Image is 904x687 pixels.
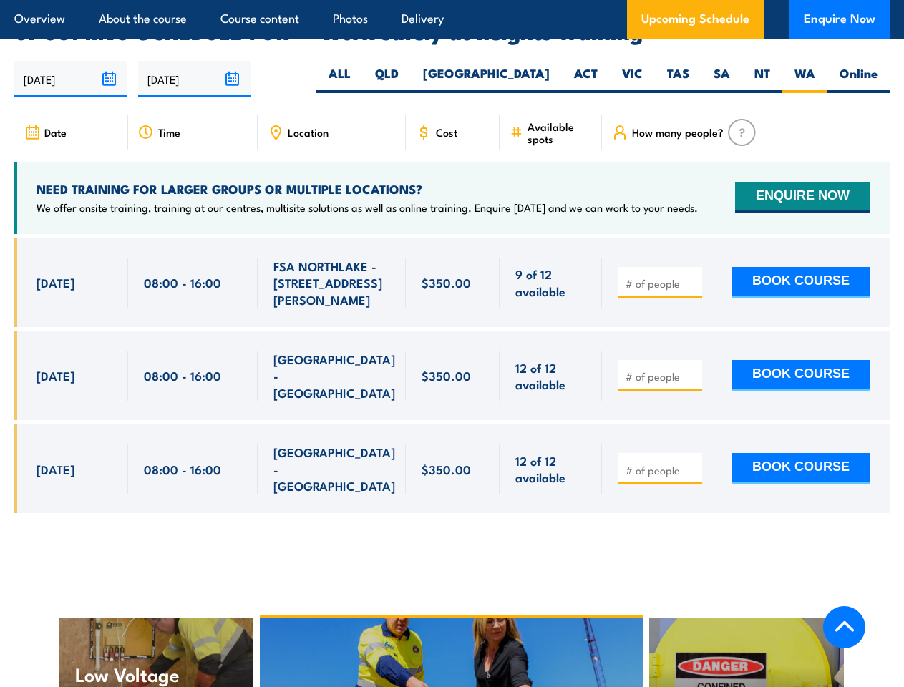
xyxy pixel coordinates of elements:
[562,65,610,93] label: ACT
[515,452,585,486] span: 12 of 12 available
[144,461,221,477] span: 08:00 - 16:00
[422,274,471,291] span: $350.00
[732,360,870,391] button: BOOK COURSE
[528,120,592,145] span: Available spots
[827,65,890,93] label: Online
[37,461,74,477] span: [DATE]
[316,65,363,93] label: ALL
[144,274,221,291] span: 08:00 - 16:00
[655,65,701,93] label: TAS
[610,65,655,93] label: VIC
[273,444,395,494] span: [GEOGRAPHIC_DATA] - [GEOGRAPHIC_DATA]
[742,65,782,93] label: NT
[626,369,697,384] input: # of people
[411,65,562,93] label: [GEOGRAPHIC_DATA]
[288,126,329,138] span: Location
[44,126,67,138] span: Date
[37,367,74,384] span: [DATE]
[37,274,74,291] span: [DATE]
[273,351,395,401] span: [GEOGRAPHIC_DATA] - [GEOGRAPHIC_DATA]
[735,182,870,213] button: ENQUIRE NOW
[14,21,890,40] h2: UPCOMING SCHEDULE FOR - "Work safely at heights Training"
[515,265,585,299] span: 9 of 12 available
[422,367,471,384] span: $350.00
[626,276,697,291] input: # of people
[37,200,698,215] p: We offer onsite training, training at our centres, multisite solutions as well as online training...
[144,367,221,384] span: 08:00 - 16:00
[14,61,127,97] input: From date
[732,453,870,484] button: BOOK COURSE
[782,65,827,93] label: WA
[273,258,389,308] span: FSA NORTHLAKE - [STREET_ADDRESS][PERSON_NAME]
[138,61,251,97] input: To date
[436,126,457,138] span: Cost
[158,126,180,138] span: Time
[732,267,870,298] button: BOOK COURSE
[422,461,471,477] span: $350.00
[363,65,411,93] label: QLD
[632,126,724,138] span: How many people?
[515,359,585,393] span: 12 of 12 available
[37,181,698,197] h4: NEED TRAINING FOR LARGER GROUPS OR MULTIPLE LOCATIONS?
[701,65,742,93] label: SA
[626,463,697,477] input: # of people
